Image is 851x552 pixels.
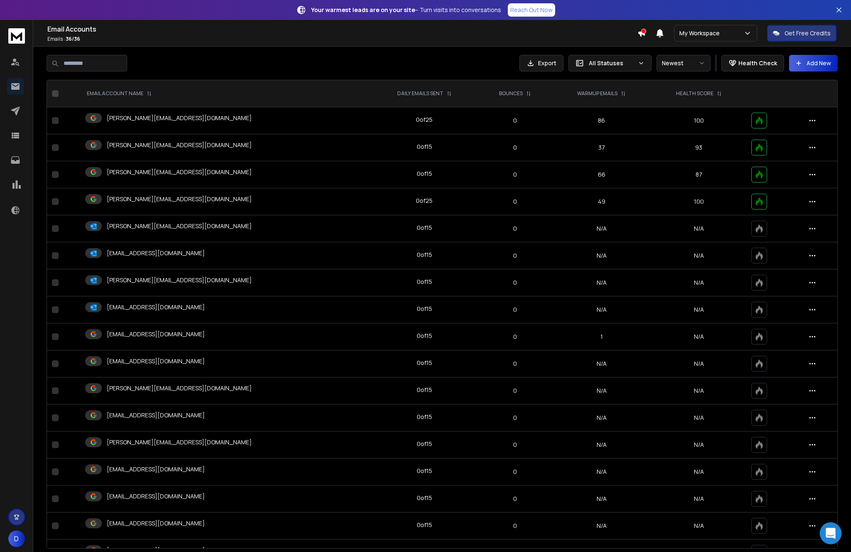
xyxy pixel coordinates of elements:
[519,55,563,71] button: Export
[652,161,747,188] td: 87
[417,440,432,448] div: 0 of 15
[552,134,652,161] td: 37
[552,485,652,513] td: N/A
[484,224,546,233] p: 0
[87,90,152,97] div: EMAIL ACCOUNT NAME
[657,306,742,314] p: N/A
[508,3,555,17] a: Reach Out Now
[417,332,432,340] div: 0 of 15
[657,441,742,449] p: N/A
[107,195,252,203] p: [PERSON_NAME][EMAIL_ADDRESS][DOMAIN_NAME]
[552,404,652,431] td: N/A
[107,357,205,365] p: [EMAIL_ADDRESS][DOMAIN_NAME]
[484,170,546,179] p: 0
[47,24,637,34] h1: Email Accounts
[552,296,652,323] td: N/A
[484,143,546,152] p: 0
[417,143,432,151] div: 0 of 15
[107,276,252,284] p: [PERSON_NAME][EMAIL_ADDRESS][DOMAIN_NAME]
[657,251,742,260] p: N/A
[107,411,205,419] p: [EMAIL_ADDRESS][DOMAIN_NAME]
[785,29,831,37] p: Get Free Credits
[577,90,617,97] p: WARMUP EMAILS
[8,530,25,547] button: D
[66,35,80,42] span: 36 / 36
[417,224,432,232] div: 0 of 15
[484,197,546,206] p: 0
[789,55,838,71] button: Add New
[47,36,637,42] p: Emails :
[657,522,742,530] p: N/A
[107,114,252,122] p: [PERSON_NAME][EMAIL_ADDRESS][DOMAIN_NAME]
[767,25,836,42] button: Get Free Credits
[676,90,713,97] p: HEALTH SCORE
[589,59,635,67] p: All Statuses
[107,519,205,527] p: [EMAIL_ADDRESS][DOMAIN_NAME]
[484,468,546,476] p: 0
[107,141,252,149] p: [PERSON_NAME][EMAIL_ADDRESS][DOMAIN_NAME]
[417,170,432,178] div: 0 of 15
[657,468,742,476] p: N/A
[657,55,711,71] button: Newest
[417,305,432,313] div: 0 of 15
[552,350,652,377] td: N/A
[820,522,842,545] div: Open Intercom Messenger
[416,197,433,205] div: 0 of 25
[416,116,433,124] div: 0 of 25
[738,59,777,67] p: Health Check
[552,377,652,404] td: N/A
[552,513,652,540] td: N/A
[552,107,652,134] td: 86
[552,323,652,350] td: 1
[417,386,432,394] div: 0 of 15
[652,134,747,161] td: 93
[8,28,25,44] img: logo
[484,522,546,530] p: 0
[417,278,432,286] div: 0 of 15
[484,495,546,503] p: 0
[657,278,742,287] p: N/A
[107,465,205,473] p: [EMAIL_ADDRESS][DOMAIN_NAME]
[311,6,501,14] p: – Turn visits into conversations
[484,414,546,422] p: 0
[484,306,546,314] p: 0
[552,458,652,485] td: N/A
[652,107,747,134] td: 100
[552,188,652,215] td: 49
[484,333,546,341] p: 0
[552,431,652,458] td: N/A
[107,438,252,446] p: [PERSON_NAME][EMAIL_ADDRESS][DOMAIN_NAME]
[657,333,742,341] p: N/A
[552,269,652,296] td: N/A
[484,441,546,449] p: 0
[552,215,652,242] td: N/A
[107,384,252,392] p: [PERSON_NAME][EMAIL_ADDRESS][DOMAIN_NAME]
[484,360,546,368] p: 0
[657,414,742,422] p: N/A
[657,360,742,368] p: N/A
[484,387,546,395] p: 0
[107,249,205,257] p: [EMAIL_ADDRESS][DOMAIN_NAME]
[107,492,205,500] p: [EMAIL_ADDRESS][DOMAIN_NAME]
[397,90,443,97] p: DAILY EMAILS SENT
[652,188,747,215] td: 100
[499,90,523,97] p: BOUNCES
[657,495,742,503] p: N/A
[417,521,432,529] div: 0 of 15
[311,6,415,14] strong: Your warmest leads are on your site
[417,359,432,367] div: 0 of 15
[484,116,546,125] p: 0
[679,29,723,37] p: My Workspace
[721,55,784,71] button: Health Check
[552,242,652,269] td: N/A
[107,330,205,338] p: [EMAIL_ADDRESS][DOMAIN_NAME]
[417,413,432,421] div: 0 of 15
[107,303,205,311] p: [EMAIL_ADDRESS][DOMAIN_NAME]
[510,6,553,14] p: Reach Out Now
[107,222,252,230] p: [PERSON_NAME][EMAIL_ADDRESS][DOMAIN_NAME]
[657,224,742,233] p: N/A
[552,161,652,188] td: 66
[484,278,546,287] p: 0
